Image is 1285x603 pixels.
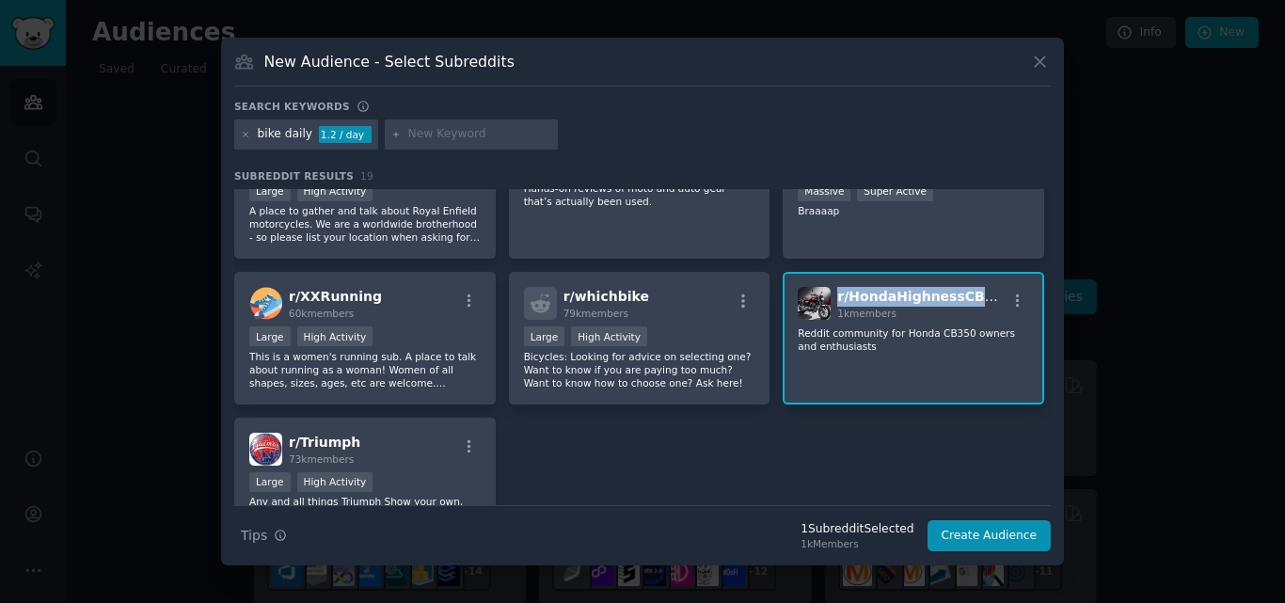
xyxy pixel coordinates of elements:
span: r/ HondaHighnessCB350 [837,289,1012,304]
div: 1 Subreddit Selected [801,521,913,538]
p: This is a women's running sub. A place to talk about running as a woman! Women of all shapes, siz... [249,350,481,389]
p: Braaaap [798,204,1029,217]
input: New Keyword [408,126,551,143]
div: Large [524,326,565,346]
img: XXRunning [249,287,282,320]
span: 1k members [837,308,896,319]
div: Super Active [857,182,933,201]
p: Any and all things Triumph Show your own, talk about them, get/give info, etc. Anything about the... [249,495,481,534]
p: Bicycles: Looking for advice on selecting one? Want to know if you are paying too much? Want to k... [524,350,755,389]
span: r/ whichbike [563,289,649,304]
div: Massive [798,182,850,201]
div: High Activity [297,472,373,492]
div: bike daily [258,126,313,143]
h3: Search keywords [234,100,350,113]
p: Reddit community for Honda CB350 owners and enthusiasts [798,326,1029,353]
button: Create Audience [928,520,1052,552]
span: r/ Triumph [289,435,360,450]
span: r/ XXRunning [289,289,382,304]
div: High Activity [297,326,373,346]
div: Large [249,326,291,346]
span: Tips [241,526,267,546]
div: 1k Members [801,537,913,550]
button: Tips [234,519,293,552]
span: 73k members [289,453,354,465]
span: Subreddit Results [234,169,354,182]
p: A place to gather and talk about Royal Enfield motorcycles. We are a worldwide brotherhood - so p... [249,204,481,244]
span: 19 [360,170,373,182]
p: Hands-on reviews of moto and auto gear that’s actually been used. [524,182,755,208]
img: HondaHighnessCB350 [798,287,831,320]
span: 79k members [563,308,628,319]
div: Large [249,182,291,201]
div: High Activity [571,326,647,346]
h3: New Audience - Select Subreddits [264,52,515,71]
div: 1.2 / day [319,126,372,143]
span: 60k members [289,308,354,319]
div: High Activity [297,182,373,201]
img: Triumph [249,433,282,466]
div: Large [249,472,291,492]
